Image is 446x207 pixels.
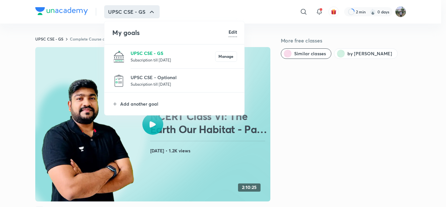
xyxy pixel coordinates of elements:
[112,50,125,63] img: UPSC CSE - GS
[215,51,237,62] button: Manage
[131,74,237,81] p: UPSC CSE - Optional
[131,81,237,87] p: Subscription till [DATE]
[112,74,125,87] img: UPSC CSE - Optional
[120,100,237,107] p: Add another goal
[112,28,229,38] h4: My goals
[131,50,215,57] p: UPSC CSE - GS
[229,28,237,35] h6: Edit
[131,57,215,63] p: Subscription till [DATE]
